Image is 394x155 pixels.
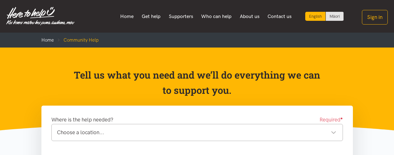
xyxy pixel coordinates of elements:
a: Home [116,10,138,23]
a: Get help [138,10,165,23]
div: Current language [305,12,326,21]
li: Community Help [54,36,99,44]
p: Tell us what you need and we’ll do everything we can to support you. [73,67,321,98]
button: Sign in [362,10,388,25]
span: Required [320,116,343,124]
a: Switch to Te Reo Māori [326,12,344,21]
a: Who can help [197,10,236,23]
a: Contact us [263,10,296,23]
div: Language toggle [305,12,344,21]
div: Choose a location... [57,128,336,137]
img: Home [6,7,74,25]
sup: ● [340,116,343,121]
a: Supporters [164,10,197,23]
a: About us [236,10,264,23]
label: Where is the help needed? [51,116,113,124]
a: Home [41,37,54,43]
